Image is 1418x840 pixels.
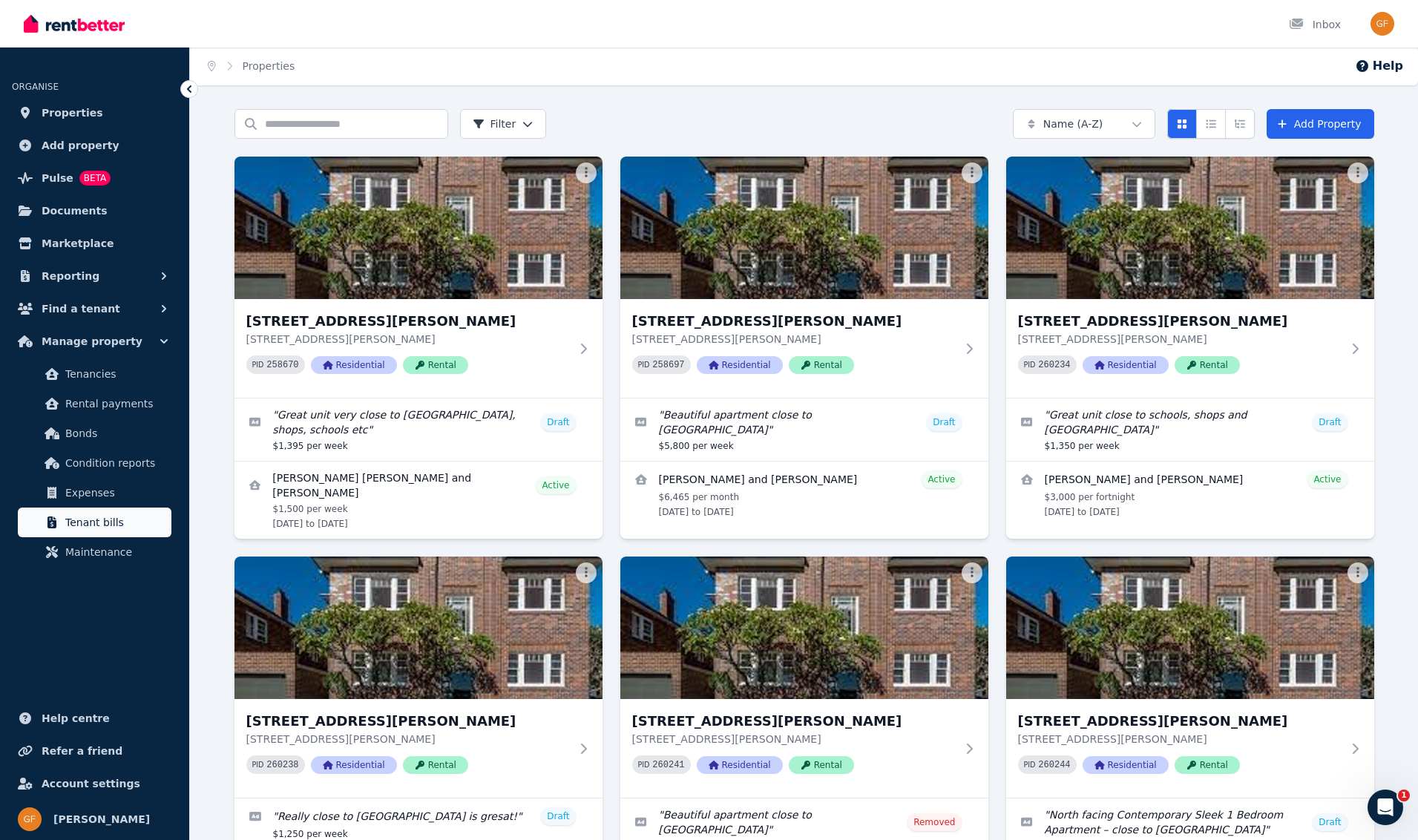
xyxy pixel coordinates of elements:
[697,756,783,774] span: Residential
[1371,12,1394,36] img: Giora Friede
[1013,109,1155,139] button: Name (A-Z)
[632,332,956,347] p: [STREET_ADDRESS][PERSON_NAME]
[632,711,956,732] h3: [STREET_ADDRESS][PERSON_NAME]
[1083,356,1169,374] span: Residential
[620,157,988,398] a: unit 2/81 Blair Street, North Bondi[STREET_ADDRESS][PERSON_NAME][STREET_ADDRESS][PERSON_NAME]PID ...
[246,711,570,732] h3: [STREET_ADDRESS][PERSON_NAME]
[234,157,603,299] img: unit 1/81 Blair Street, North Bondi
[12,703,177,733] a: Help centre
[1267,109,1374,139] a: Add Property
[12,131,177,160] a: Add property
[42,742,122,760] span: Refer a friend
[311,756,397,774] span: Residential
[1006,462,1374,527] a: View details for John Susa and Barbara Vidos
[42,709,110,727] span: Help centre
[65,365,165,383] span: Tenancies
[234,398,603,461] a: Edit listing: Great unit very close to Bondi Beach, shops, schools etc
[18,448,171,478] a: Condition reports
[12,98,177,128] a: Properties
[65,484,165,502] span: Expenses
[1024,761,1036,769] small: PID
[18,508,171,537] a: Tenant bills
[18,807,42,831] img: Giora Friede
[1167,109,1255,139] div: View options
[12,736,177,766] a: Refer a friend
[18,359,171,389] a: Tenancies
[234,157,603,398] a: unit 1/81 Blair Street, North Bondi[STREET_ADDRESS][PERSON_NAME][STREET_ADDRESS][PERSON_NAME]PID ...
[1175,356,1240,374] span: Rental
[1006,157,1374,398] a: unit 3/81 Blair Street, North Bondi[STREET_ADDRESS][PERSON_NAME][STREET_ADDRESS][PERSON_NAME]PID ...
[1018,732,1342,747] p: [STREET_ADDRESS][PERSON_NAME]
[1368,790,1403,825] iframe: Intercom live chat
[1018,311,1342,332] h3: [STREET_ADDRESS][PERSON_NAME]
[576,163,597,183] button: More options
[42,104,103,122] span: Properties
[620,462,988,527] a: View details for Thomas Dyson and Lunia Ryan
[12,769,177,798] a: Account settings
[620,557,988,699] img: unit 5/81 Blair Street, North Bondi
[1175,756,1240,774] span: Rental
[252,361,264,369] small: PID
[1398,790,1410,801] span: 1
[638,361,650,369] small: PID
[243,60,295,72] a: Properties
[234,557,603,798] a: unit 4/81 Blair Street, North Bondi[STREET_ADDRESS][PERSON_NAME][STREET_ADDRESS][PERSON_NAME]PID ...
[311,356,397,374] span: Residential
[252,761,264,769] small: PID
[789,756,854,774] span: Rental
[65,454,165,472] span: Condition reports
[65,395,165,413] span: Rental payments
[460,109,547,139] button: Filter
[1018,711,1342,732] h3: [STREET_ADDRESS][PERSON_NAME]
[190,47,312,85] nav: Breadcrumb
[620,157,988,299] img: unit 2/81 Blair Street, North Bondi
[1006,398,1374,461] a: Edit listing: Great unit close to schools, shops and Bondi Beach
[1024,361,1036,369] small: PID
[473,117,516,131] span: Filter
[1348,562,1368,583] button: More options
[652,360,684,370] code: 258697
[42,332,142,350] span: Manage property
[1006,557,1374,798] a: unit 6/81 Blair Street, North Bondi[STREET_ADDRESS][PERSON_NAME][STREET_ADDRESS][PERSON_NAME]PID ...
[576,562,597,583] button: More options
[962,163,982,183] button: More options
[632,732,956,747] p: [STREET_ADDRESS][PERSON_NAME]
[1355,57,1403,75] button: Help
[1167,109,1197,139] button: Card view
[42,234,114,252] span: Marketplace
[18,478,171,508] a: Expenses
[246,732,570,747] p: [STREET_ADDRESS][PERSON_NAME]
[12,261,177,291] button: Reporting
[1006,157,1374,299] img: unit 3/81 Blair Street, North Bondi
[42,775,140,793] span: Account settings
[697,356,783,374] span: Residential
[246,311,570,332] h3: [STREET_ADDRESS][PERSON_NAME]
[18,419,171,448] a: Bonds
[1083,756,1169,774] span: Residential
[234,557,603,699] img: unit 4/81 Blair Street, North Bondi
[1196,109,1226,139] button: Compact list view
[24,13,125,35] img: RentBetter
[962,562,982,583] button: More options
[1043,117,1103,131] span: Name (A-Z)
[403,356,468,374] span: Rental
[1038,360,1070,370] code: 260234
[65,424,165,442] span: Bonds
[1018,332,1342,347] p: [STREET_ADDRESS][PERSON_NAME]
[266,760,298,770] code: 260238
[18,389,171,419] a: Rental payments
[12,82,59,92] span: ORGANISE
[42,137,119,154] span: Add property
[65,543,165,561] span: Maintenance
[12,294,177,324] button: Find a tenant
[42,267,99,285] span: Reporting
[638,761,650,769] small: PID
[632,311,956,332] h3: [STREET_ADDRESS][PERSON_NAME]
[1038,760,1070,770] code: 260244
[42,202,108,220] span: Documents
[266,360,298,370] code: 258670
[18,537,171,567] a: Maintenance
[79,171,111,186] span: BETA
[652,760,684,770] code: 260241
[620,398,988,461] a: Edit listing: Beautiful apartment close to Bondi Beach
